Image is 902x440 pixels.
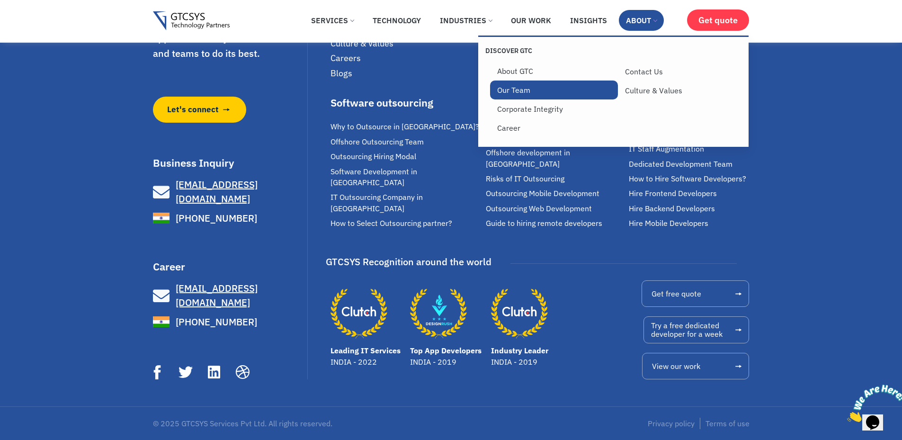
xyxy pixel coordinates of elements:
span: Hire Mobile Developers [629,218,708,229]
h3: Business Inquiry [153,158,305,168]
iframe: chat widget [843,381,902,426]
a: View our work [642,353,749,379]
a: Privacy policy [648,418,695,429]
a: Culture & Values [618,81,746,100]
span: [EMAIL_ADDRESS][DOMAIN_NAME] [176,282,258,309]
a: Hire Mobile Developers [629,218,754,229]
a: IT Staff Augmentation [629,144,754,154]
span: Culture & Values [330,38,393,49]
a: Services [304,10,361,31]
img: Gtcsys logo [153,11,230,31]
a: Outsourcing Web Development [486,203,624,214]
h3: Career [153,261,305,272]
a: Risks of IT Outsourcing [486,173,624,184]
a: Try a free dedicateddeveloper for a week [643,316,749,343]
span: [PHONE_NUMBER] [173,211,257,225]
a: [PHONE_NUMBER] [153,210,305,226]
span: Outsourcing Hiring Modal [330,151,416,162]
a: Career [490,118,618,137]
a: Top App Developers [410,285,467,342]
a: Leading IT Services [330,346,401,355]
span: Dedicated Development Team [629,159,732,170]
p: INDIA - 2019 [410,356,482,368]
a: Get free quote [642,280,749,307]
img: Chat attention grabber [4,4,63,41]
div: GTCSYS Recognition around the world [326,253,491,271]
a: Offshore Outsourcing Team [330,136,481,147]
span: Get quote [698,15,738,25]
span: Hire Backend Developers [629,203,715,214]
span: Offshore Outsourcing Team [330,136,424,147]
a: How to Select Outsourcing partner? [330,218,481,229]
span: Get free quote [652,290,701,297]
a: Blogs [330,68,476,79]
a: IT Outsourcing Company in [GEOGRAPHIC_DATA] [330,192,481,214]
a: Get quote [687,9,749,31]
a: [EMAIL_ADDRESS][DOMAIN_NAME] [153,178,305,206]
a: Hire Frontend Developers [629,188,754,199]
a: Industry Leader [491,346,548,355]
span: Outsourcing Mobile Development [486,188,599,199]
a: Top App Developers [410,346,482,355]
a: Hire Backend Developers [629,203,754,214]
span: Why to Outsource in [GEOGRAPHIC_DATA]? [330,121,479,132]
a: Our Work [504,10,558,31]
span: [EMAIL_ADDRESS][DOMAIN_NAME] [176,178,258,205]
span: Blogs [330,68,352,79]
span: Outsourcing Web Development [486,203,592,214]
span: Guide to hiring remote developers [486,218,602,229]
span: Let's connect [167,104,219,116]
a: Contact Us [618,62,746,81]
p: INDIA - 2022 [330,356,401,368]
a: Outsourcing Hiring Modal [330,151,481,162]
a: Technology [366,10,428,31]
p: Discover GTC [485,46,614,55]
a: Culture & Values [330,38,476,49]
a: Software Development in [GEOGRAPHIC_DATA] [330,166,481,189]
a: Dedicated Development Team [629,159,754,170]
a: Industry Leader [491,285,548,342]
span: [PHONE_NUMBER] [173,315,257,329]
a: [PHONE_NUMBER] [153,314,305,330]
p: © 2025 GTCSYS Services Pvt Ltd. All rights reserved. [153,420,447,427]
p: INDIA - 2019 [491,356,548,368]
span: How to Select Outsourcing partner? [330,218,452,229]
a: How to Hire Software Developers? [629,173,754,184]
a: Terms of use [706,418,750,429]
a: About [619,10,664,31]
span: View our work [652,362,700,370]
a: Let's connect [153,97,247,123]
span: Risks of IT Outsourcing [486,173,564,184]
a: Industries [433,10,499,31]
a: Corporate Integrity [490,99,618,118]
a: Offshore development in [GEOGRAPHIC_DATA] [486,147,624,170]
a: Outsourcing Mobile Development [486,188,624,199]
a: Why to Outsource in [GEOGRAPHIC_DATA]? [330,121,481,132]
span: How to Hire Software Developers? [629,173,746,184]
a: Guide to hiring remote developers [486,218,624,229]
a: Our Team [490,81,618,99]
a: Insights [563,10,614,31]
a: About GTC [490,62,618,81]
span: Hire Frontend Developers [629,188,717,199]
a: Careers [330,53,476,63]
a: Leading IT Services [330,285,387,342]
span: IT Staff Augmentation [629,144,704,154]
span: Try a free dedicated developer for a week [651,322,723,338]
span: Careers [330,53,361,63]
div: Software outsourcing [330,98,481,108]
a: [EMAIL_ADDRESS][DOMAIN_NAME] [153,281,305,310]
